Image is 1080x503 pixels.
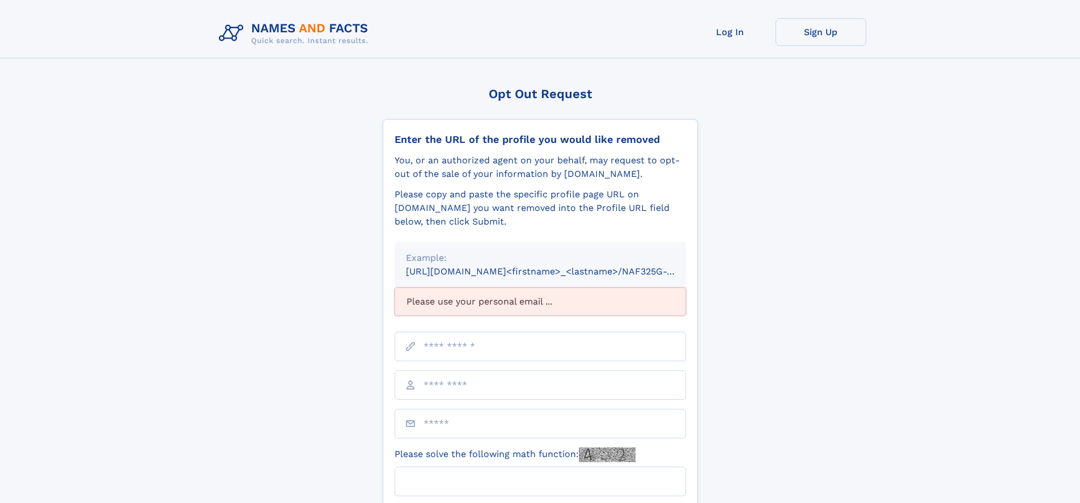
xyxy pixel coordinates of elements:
div: Example: [406,251,675,265]
a: Log In [685,18,776,46]
a: Sign Up [776,18,866,46]
img: Logo Names and Facts [214,18,378,49]
div: You, or an authorized agent on your behalf, may request to opt-out of the sale of your informatio... [395,154,686,181]
div: Enter the URL of the profile you would like removed [395,133,686,146]
div: Please copy and paste the specific profile page URL on [DOMAIN_NAME] you want removed into the Pr... [395,188,686,229]
label: Please solve the following math function: [395,447,636,462]
div: Please use your personal email ... [395,288,686,316]
div: Opt Out Request [383,87,698,101]
small: [URL][DOMAIN_NAME]<firstname>_<lastname>/NAF325G-xxxxxxxx [406,266,708,277]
